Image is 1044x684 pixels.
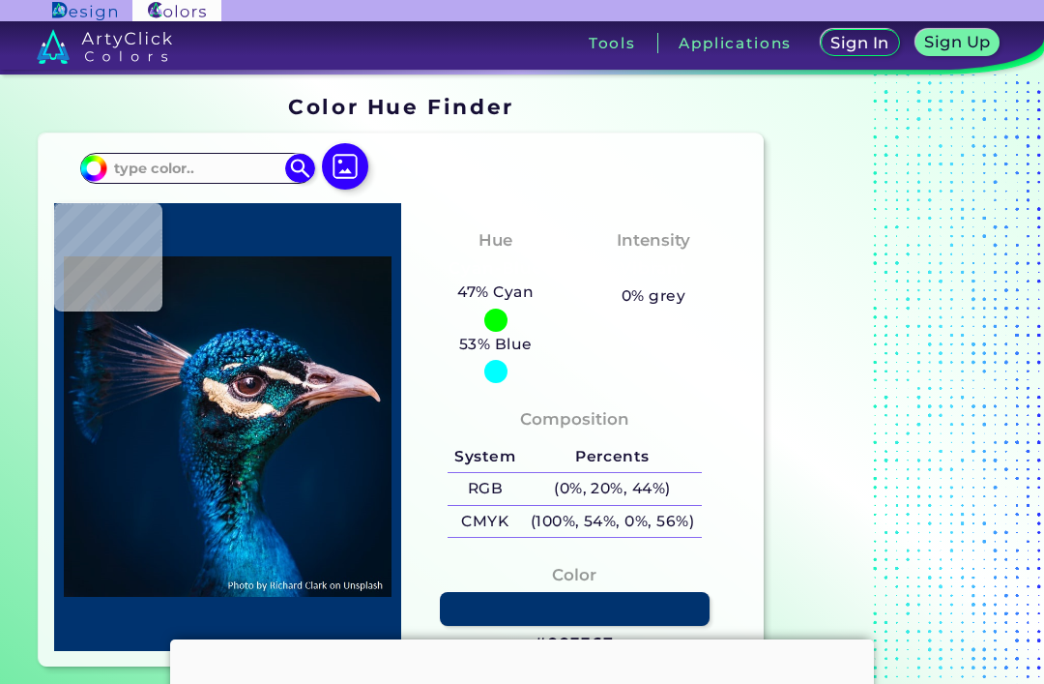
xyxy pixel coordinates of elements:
[622,283,685,309] h5: 0% grey
[448,473,523,505] h5: RGB
[37,29,173,64] img: logo_artyclick_colors_white.svg
[617,226,690,254] h4: Intensity
[448,441,523,473] h5: System
[441,257,550,281] h3: Cyan-Blue
[523,506,702,538] h5: (100%, 54%, 0%, 56%)
[285,154,314,183] img: icon search
[612,257,696,281] h3: Vibrant
[535,633,614,656] h3: #00336F
[448,506,523,538] h5: CMYK
[322,143,368,190] img: icon picture
[451,332,539,357] h5: 53% Blue
[924,34,990,49] h5: Sign Up
[830,35,888,50] h5: Sign In
[64,213,391,641] img: img_pavlin.jpg
[552,561,596,589] h4: Color
[520,405,629,433] h4: Composition
[915,29,1000,56] a: Sign Up
[52,2,117,20] img: ArtyClick Design logo
[478,226,512,254] h4: Hue
[288,92,513,121] h1: Color Hue Finder
[679,36,792,50] h3: Applications
[821,29,900,56] a: Sign In
[523,473,702,505] h5: (0%, 20%, 44%)
[450,280,541,305] h5: 47% Cyan
[107,155,287,181] input: type color..
[523,441,702,473] h5: Percents
[589,36,636,50] h3: Tools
